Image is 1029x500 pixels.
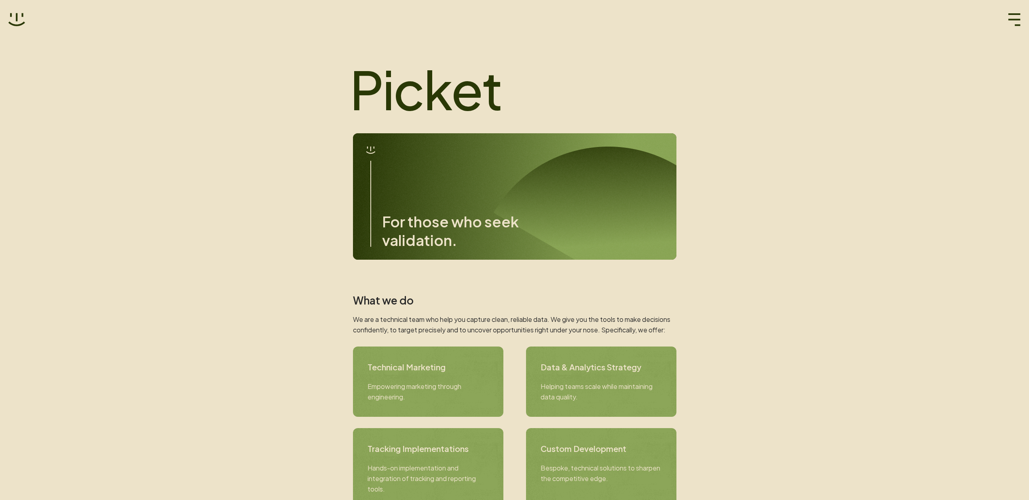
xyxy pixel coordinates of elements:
[353,314,676,335] p: We are a technical team who help you capture clean, reliable data. We give you the tools to make ...
[541,361,662,373] h3: Data & Analytics Strategy
[368,463,489,494] p: Hands-on implementation and integration of tracking and reporting tools.
[368,361,489,373] h3: Technical Marketing
[350,61,673,117] h1: Picket
[541,463,662,484] p: Bespoke, technical solutions to sharpen the competitive edge.
[368,443,489,455] h3: Tracking Implementations
[368,381,489,402] p: Empowering marketing through engineering.
[353,294,676,307] h2: What we do
[382,212,544,250] h3: For those who seek validation.
[541,381,662,402] p: Helping teams scale while maintaining data quality.
[541,443,662,455] h3: Custom Development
